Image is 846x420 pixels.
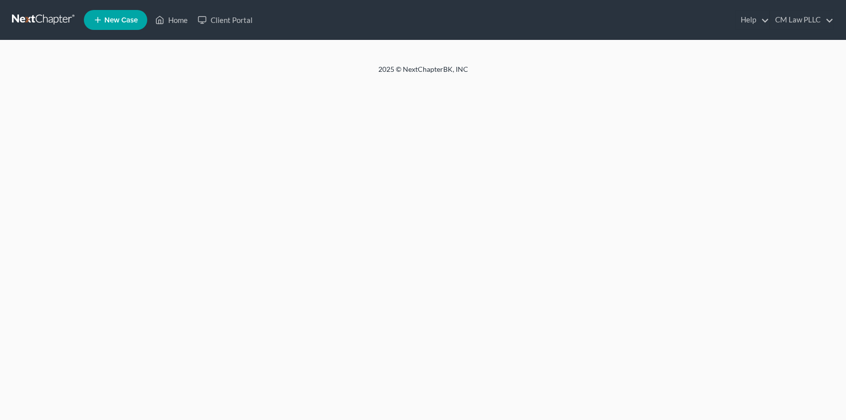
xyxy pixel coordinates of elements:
[736,11,769,29] a: Help
[150,11,193,29] a: Home
[139,64,708,82] div: 2025 © NextChapterBK, INC
[84,10,147,30] new-legal-case-button: New Case
[193,11,258,29] a: Client Portal
[770,11,834,29] a: CM Law PLLC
